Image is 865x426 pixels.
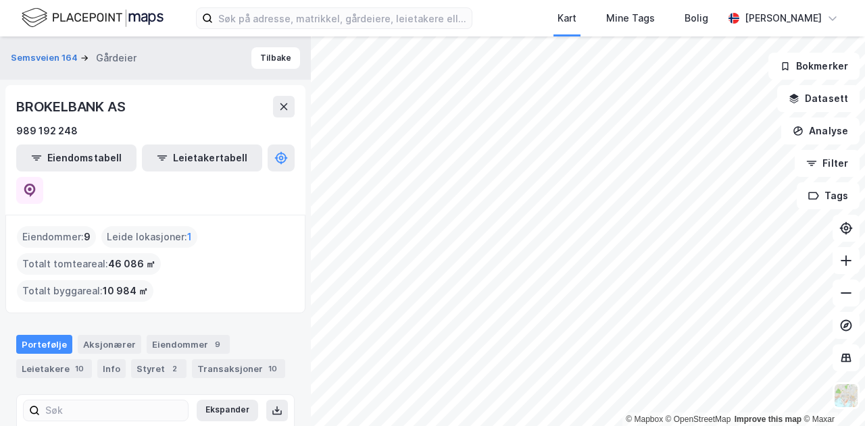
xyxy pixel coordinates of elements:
div: Gårdeier [96,50,137,66]
button: Tags [797,182,860,209]
input: Søk [40,400,188,421]
img: logo.f888ab2527a4732fd821a326f86c7f29.svg [22,6,164,30]
span: 10 984 ㎡ [103,283,148,299]
button: Tilbake [251,47,300,69]
input: Søk på adresse, matrikkel, gårdeiere, leietakere eller personer [213,8,472,28]
button: Ekspander [197,400,258,421]
div: Styret [131,359,187,378]
button: Bokmerker [768,53,860,80]
div: Mine Tags [606,10,655,26]
a: Mapbox [626,415,663,424]
button: Semsveien 164 [11,51,80,65]
iframe: Chat Widget [797,361,865,426]
div: Portefølje [16,335,72,354]
button: Leietakertabell [142,144,262,171]
div: Transaksjoner [192,359,285,378]
div: 9 [211,338,224,351]
div: Totalt byggareal : [17,280,153,302]
div: Bolig [685,10,708,26]
div: [PERSON_NAME] [745,10,822,26]
button: Eiendomstabell [16,144,137,171]
div: BROKELBANK AS [16,96,128,117]
span: 1 [187,229,192,245]
div: 10 [72,362,86,375]
div: Aksjonærer [78,335,141,354]
button: Analyse [781,117,860,144]
a: OpenStreetMap [666,415,731,424]
div: Eiendommer [147,335,230,354]
div: 10 [266,362,280,375]
div: Leide lokasjoner : [101,226,197,248]
div: Leietakere [16,359,92,378]
div: 989 192 248 [16,123,78,139]
span: 9 [84,229,91,245]
button: Filter [795,150,860,177]
div: 2 [168,362,181,375]
div: Totalt tomteareal : [17,253,161,275]
button: Datasett [777,85,860,112]
span: 46 086 ㎡ [108,256,155,272]
a: Improve this map [735,415,801,424]
div: Kart [558,10,576,26]
div: Eiendommer : [17,226,96,248]
div: Info [97,359,126,378]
